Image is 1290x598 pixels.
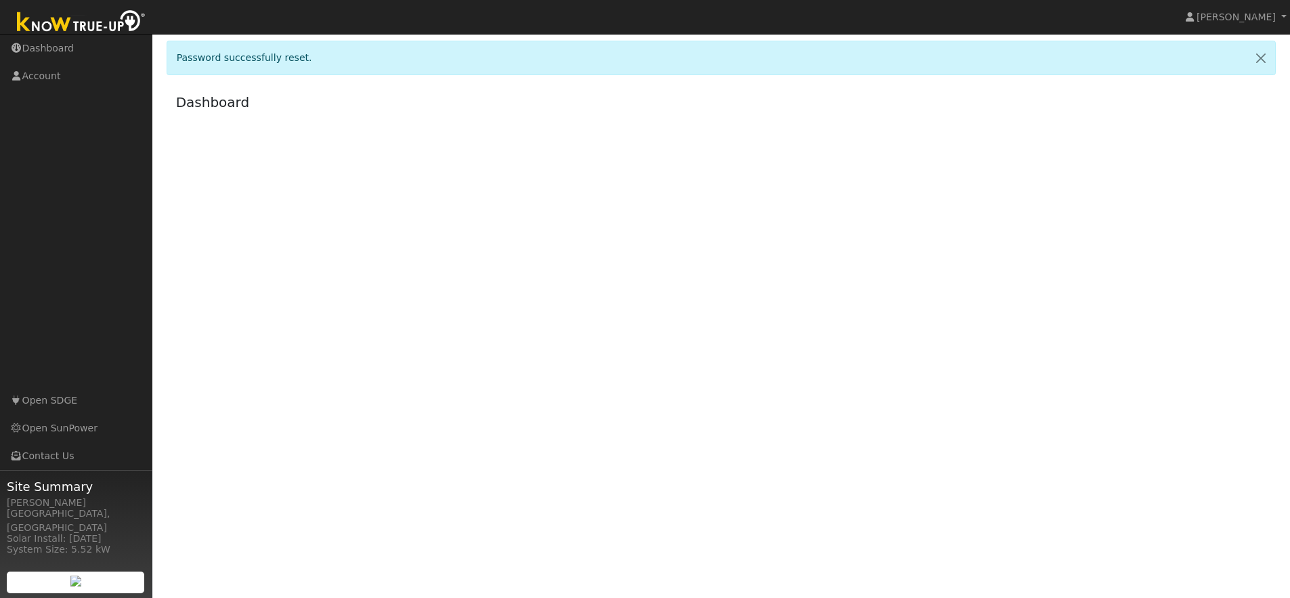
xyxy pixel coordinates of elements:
a: Close [1247,41,1275,74]
span: [PERSON_NAME] [1197,12,1276,22]
div: System Size: 5.52 kW [7,542,145,557]
div: Solar Install: [DATE] [7,532,145,546]
span: Site Summary [7,477,145,496]
div: Password successfully reset. [167,41,1276,75]
div: [GEOGRAPHIC_DATA], [GEOGRAPHIC_DATA] [7,507,145,535]
img: retrieve [70,576,81,586]
a: Dashboard [176,94,250,110]
div: [PERSON_NAME] [7,496,145,510]
img: Know True-Up [10,7,152,38]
